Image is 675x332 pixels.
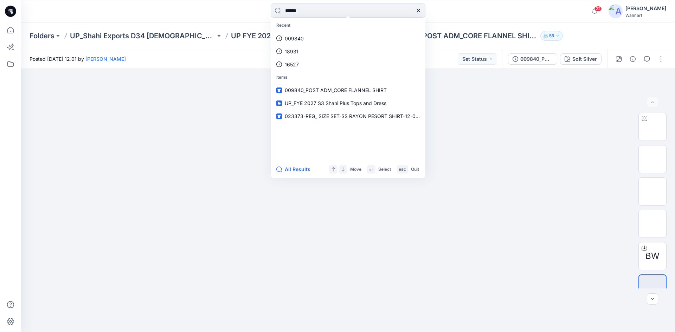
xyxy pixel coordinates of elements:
a: Folders [30,31,54,41]
a: UP FYE 2026 S4 D34 [DEMOGRAPHIC_DATA] Woven Tops Shahi [231,31,377,41]
a: 16527 [272,58,424,71]
span: UP_FYE 2027 S3 Shahi Plus Tops and Dress [285,100,386,106]
button: All Results [276,165,315,174]
p: 16527 [285,61,299,68]
span: 023373-REG_ SIZE SET-SS RAYON PESORT SHIRT-12-08-25 [285,113,427,119]
p: Items [272,71,424,84]
span: 009840_POST ADM_CORE FLANNEL SHIRT [285,87,387,93]
span: 22 [594,6,602,12]
p: 009840_POST ADM_CORE FLANNEL SHIRT [392,31,538,41]
img: avatar [609,4,623,18]
p: 55 [549,32,554,40]
p: Select [378,166,391,173]
div: 009840_POST ADM_CORE FLANNEL SHIRT [520,55,553,63]
p: 18931 [285,48,298,55]
p: Quit [411,166,419,173]
a: 009840_POST ADM_CORE FLANNEL SHIRT [272,84,424,97]
p: esc [399,166,406,173]
div: [PERSON_NAME] [625,4,666,13]
span: Posted [DATE] 12:01 by [30,55,126,63]
button: 009840_POST ADM_CORE FLANNEL SHIRT [508,53,557,65]
button: 55 [540,31,563,41]
p: Recent [272,19,424,32]
p: 009840 [285,35,304,42]
a: UP_Shahi Exports D34 [DEMOGRAPHIC_DATA] Tops [70,31,216,41]
a: 18931 [272,45,424,58]
div: Soft Silver [572,55,597,63]
p: Move [350,166,361,173]
button: Details [627,53,638,65]
a: UP_FYE 2027 S3 Shahi Plus Tops and Dress [272,97,424,110]
a: [PERSON_NAME] [85,56,126,62]
a: 009840 [272,32,424,45]
div: Walmart [625,13,666,18]
span: BW [645,250,660,262]
a: 023373-REG_ SIZE SET-SS RAYON PESORT SHIRT-12-08-25 [272,110,424,123]
button: Soft Silver [560,53,602,65]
